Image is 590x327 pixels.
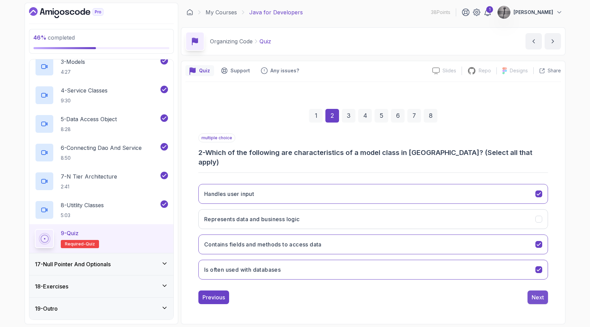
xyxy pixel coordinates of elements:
h3: 18 - Exercises [35,282,68,290]
div: 4 [358,109,372,123]
h3: 19 - Outro [35,304,58,313]
button: Is often used with databases [198,260,548,280]
button: previous content [525,33,542,49]
p: multiple choice [198,133,235,142]
a: 1 [483,8,492,16]
p: 6 - Connecting Dao And Service [61,144,142,152]
a: My Courses [206,8,237,16]
div: 2 [325,109,339,123]
p: 8:28 [61,126,117,133]
img: user profile image [497,6,510,19]
p: Slides [442,67,456,74]
button: 3-Models4:27 [35,57,168,76]
p: 8 - Utitlity Classes [61,201,104,209]
p: Designs [510,67,528,74]
p: Any issues? [270,67,299,74]
p: 8:50 [61,155,142,161]
div: Previous [202,293,225,301]
button: 9-QuizRequired-quiz [35,229,168,248]
h3: 17 - Null Pointer And Optionals [35,260,111,268]
button: 4-Service Classes9:30 [35,86,168,105]
button: Represents data and business logic [198,209,548,229]
p: Share [548,67,561,74]
p: 9:30 [61,97,108,104]
a: Dashboard [29,7,119,18]
button: Next [528,290,548,304]
p: 4:27 [61,69,85,75]
button: Contains fields and methods to access data [198,234,548,254]
span: 46 % [33,34,46,41]
div: 1 [486,6,493,13]
button: 17-Null Pointer And Optionals [29,253,173,275]
button: Support button [217,65,254,76]
button: 8-Utitlity Classes5:03 [35,200,168,219]
a: Dashboard [186,9,193,16]
button: 5-Data Access Object8:28 [35,114,168,133]
button: 18-Exercises [29,275,173,297]
div: 1 [309,109,323,123]
p: Quiz [199,67,210,74]
button: Share [533,67,561,74]
button: Previous [198,290,229,304]
p: 4 - Service Classes [61,86,108,95]
p: [PERSON_NAME] [514,9,553,16]
span: Required- [65,241,86,247]
h3: Is often used with databases [204,266,281,274]
button: 7-N Tier Architecture2:41 [35,172,168,191]
p: Support [230,67,250,74]
p: Java for Developers [249,8,303,16]
h3: 2 - Which of the following are characteristics of a model class in [GEOGRAPHIC_DATA]? (Select all... [198,148,548,167]
span: completed [33,34,75,41]
button: quiz button [185,65,214,76]
p: Repo [479,67,491,74]
p: 7 - N Tier Architecture [61,172,117,181]
button: user profile image[PERSON_NAME] [497,5,563,19]
div: 8 [424,109,437,123]
div: 3 [342,109,355,123]
p: 3 - Models [61,58,85,66]
button: Handles user input [198,184,548,204]
button: Feedback button [257,65,303,76]
p: 5:03 [61,212,104,219]
p: Organizing Code [210,37,253,45]
button: 6-Connecting Dao And Service8:50 [35,143,168,162]
p: 5 - Data Access Object [61,115,117,123]
p: 2:41 [61,183,117,190]
div: Next [532,293,544,301]
div: 7 [407,109,421,123]
h3: Represents data and business logic [204,215,300,223]
button: next content [545,33,561,49]
p: Quiz [259,37,271,45]
p: 9 - Quiz [61,229,79,237]
div: 6 [391,109,405,123]
span: quiz [86,241,95,247]
button: 19-Outro [29,298,173,319]
p: 38 Points [431,9,450,16]
h3: Contains fields and methods to access data [204,240,322,248]
div: 5 [375,109,388,123]
h3: Handles user input [204,190,254,198]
